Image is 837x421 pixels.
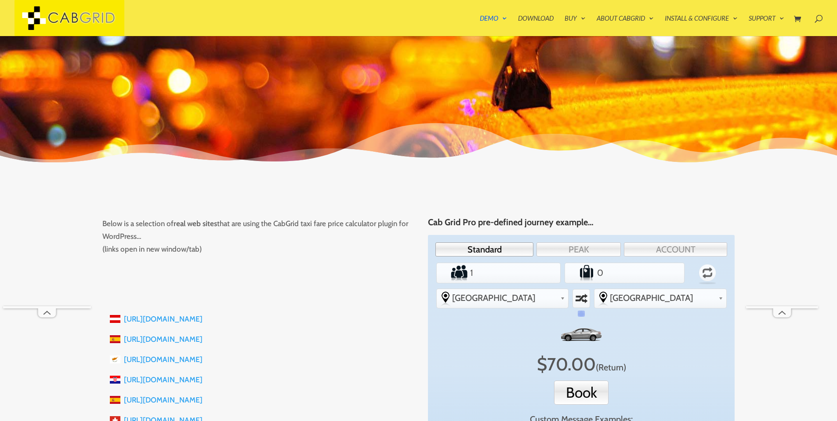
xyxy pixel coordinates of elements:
[452,293,557,303] span: [GEOGRAPHIC_DATA]
[468,264,529,282] input: Number of Passengers
[554,381,609,405] button: Book
[518,15,554,36] a: Download
[547,353,596,375] span: 70.00
[610,293,715,303] span: [GEOGRAPHIC_DATA]
[480,15,507,36] a: Demo
[690,260,726,286] label: Return
[3,69,91,306] iframe: Advertisement
[536,242,621,256] a: PEAK
[435,242,533,256] a: Standard
[665,15,738,36] a: Install & Configure
[124,375,203,384] a: [URL][DOMAIN_NAME]
[124,395,203,404] a: [URL][DOMAIN_NAME]
[174,219,217,228] strong: real web sites
[124,335,203,344] a: [URL][DOMAIN_NAME]
[596,362,626,373] span: Click to switch
[124,355,203,364] a: [URL][DOMAIN_NAME]
[597,15,654,36] a: About CabGrid
[537,353,547,375] span: $
[749,15,784,36] a: Support
[578,311,585,316] div: Please wait...
[565,15,586,36] a: Buy
[559,322,603,348] img: Standard
[746,69,818,306] iframe: Advertisement
[574,290,589,306] label: Swap selected destinations
[594,289,726,307] div: Select the place the destination address is within
[595,264,654,282] input: Number of Suitcases
[14,12,124,22] a: CabGrid Taxi Plugin
[428,217,735,231] h4: Cab Grid Pro pre-defined journey example…
[437,289,569,307] div: Select the place the starting address falls within
[124,315,203,323] a: [URL][DOMAIN_NAME]
[566,264,595,282] label: Number of Suitcases
[438,264,468,282] label: Number of Passengers
[102,217,409,256] p: Below is a selection of that are using the CabGrid taxi fare price calculator plugin for WordPres...
[624,242,727,256] a: ACCOUNT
